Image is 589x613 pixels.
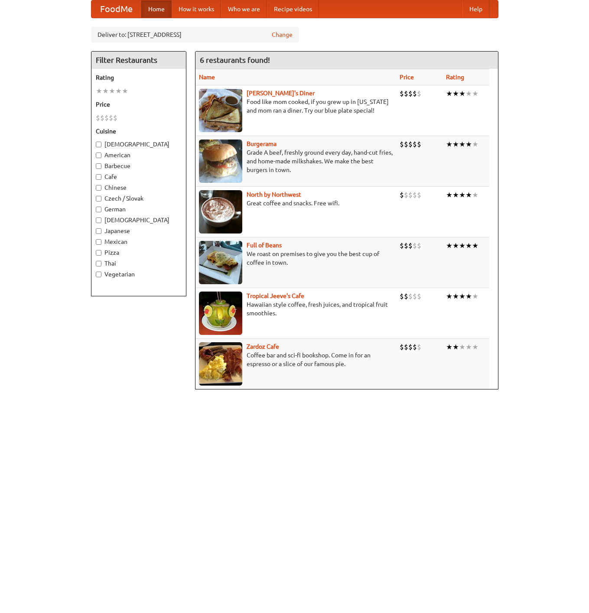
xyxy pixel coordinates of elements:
[109,113,113,123] li: $
[96,86,102,96] li: ★
[96,205,182,214] label: German
[199,342,242,386] img: zardoz.jpg
[400,139,404,149] li: $
[247,292,304,299] b: Tropical Jeeve's Cafe
[96,228,101,234] input: Japanese
[96,100,182,109] h5: Price
[404,190,408,200] li: $
[459,241,465,250] li: ★
[96,272,101,277] input: Vegetarian
[400,74,414,81] a: Price
[199,190,242,234] img: north.jpg
[417,139,421,149] li: $
[91,52,186,69] h4: Filter Restaurants
[452,342,459,352] li: ★
[221,0,267,18] a: Who we are
[413,241,417,250] li: $
[247,191,301,198] a: North by Northwest
[267,0,319,18] a: Recipe videos
[141,0,172,18] a: Home
[172,0,221,18] a: How it works
[96,239,101,245] input: Mexican
[199,74,215,81] a: Name
[413,190,417,200] li: $
[102,86,109,96] li: ★
[400,292,404,301] li: $
[96,261,101,266] input: Thai
[91,0,141,18] a: FoodMe
[96,216,182,224] label: [DEMOGRAPHIC_DATA]
[459,89,465,98] li: ★
[417,292,421,301] li: $
[199,139,242,183] img: burgerama.jpg
[465,342,472,352] li: ★
[452,89,459,98] li: ★
[408,139,413,149] li: $
[96,142,101,147] input: [DEMOGRAPHIC_DATA]
[96,259,182,268] label: Thai
[96,127,182,136] h5: Cuisine
[247,343,279,350] b: Zardoz Cafe
[91,27,299,42] div: Deliver to: [STREET_ADDRESS]
[100,113,104,123] li: $
[400,89,404,98] li: $
[96,194,182,203] label: Czech / Slovak
[408,342,413,352] li: $
[109,86,115,96] li: ★
[96,73,182,82] h5: Rating
[446,342,452,352] li: ★
[199,199,393,208] p: Great coffee and snacks. Free wifi.
[96,185,101,191] input: Chinese
[199,89,242,132] img: sallys.jpg
[459,139,465,149] li: ★
[413,89,417,98] li: $
[408,190,413,200] li: $
[199,250,393,267] p: We roast on premises to give you the best cup of coffee in town.
[417,89,421,98] li: $
[113,113,117,123] li: $
[247,242,282,249] a: Full of Beans
[452,190,459,200] li: ★
[199,148,393,174] p: Grade A beef, freshly ground every day, hand-cut fries, and home-made milkshakes. We make the bes...
[465,139,472,149] li: ★
[96,270,182,279] label: Vegetarian
[247,140,277,147] a: Burgerama
[96,207,101,212] input: German
[413,139,417,149] li: $
[472,89,478,98] li: ★
[417,190,421,200] li: $
[199,97,393,115] p: Food like mom cooked, if you grew up in [US_STATE] and mom ran a diner. Try our blue plate special!
[96,152,101,158] input: American
[96,248,182,257] label: Pizza
[452,241,459,250] li: ★
[408,89,413,98] li: $
[465,190,472,200] li: ★
[199,351,393,368] p: Coffee bar and sci-fi bookshop. Come in for an espresso or a slice of our famous pie.
[472,190,478,200] li: ★
[199,292,242,335] img: jeeves.jpg
[96,183,182,192] label: Chinese
[417,241,421,250] li: $
[96,250,101,256] input: Pizza
[472,342,478,352] li: ★
[104,113,109,123] li: $
[404,89,408,98] li: $
[96,163,101,169] input: Barbecue
[446,139,452,149] li: ★
[122,86,128,96] li: ★
[446,190,452,200] li: ★
[446,292,452,301] li: ★
[452,139,459,149] li: ★
[400,241,404,250] li: $
[96,151,182,159] label: American
[96,113,100,123] li: $
[199,300,393,318] p: Hawaiian style coffee, fresh juices, and tropical fruit smoothies.
[404,241,408,250] li: $
[96,162,182,170] label: Barbecue
[115,86,122,96] li: ★
[408,292,413,301] li: $
[413,292,417,301] li: $
[472,139,478,149] li: ★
